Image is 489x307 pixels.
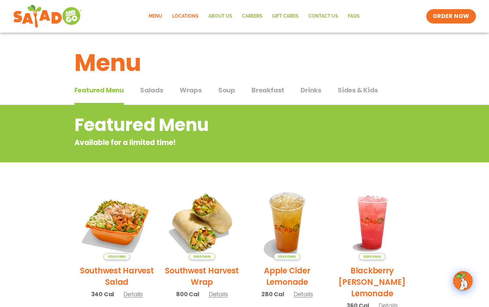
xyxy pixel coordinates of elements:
[301,85,321,95] span: Drinks
[140,85,163,95] span: Salads
[74,112,362,138] h2: Featured Menu
[91,290,114,299] span: 340 Cal
[334,185,410,260] img: Product photo for Blackberry Bramble Lemonade
[74,83,415,105] div: Tabbed content
[218,85,235,95] span: Soup
[79,265,155,288] h2: Southwest Harvest Salad
[294,290,313,298] span: Details
[252,85,284,95] span: Breakfast
[274,253,300,260] span: Seasonal
[426,9,476,24] a: ORDER NOW
[13,3,82,29] img: new-SAG-logo-768×292
[189,253,215,260] span: Seasonal
[164,265,240,288] h2: Southwest Harvest Wrap
[250,185,325,260] img: Product photo for Apple Cider Lemonade
[180,85,202,95] span: Wraps
[74,45,415,80] h1: Menu
[343,9,365,24] a: FAQs
[123,290,143,298] span: Details
[303,9,343,24] a: Contact Us
[359,253,385,260] span: Seasonal
[144,9,167,24] a: Menu
[267,9,303,24] a: GIFT CARDS
[176,290,199,299] span: 800 Cal
[209,290,228,298] span: Details
[74,85,124,95] span: Featured Menu
[204,9,237,24] a: About Us
[167,9,204,24] a: Locations
[144,9,365,24] nav: Menu
[164,185,240,260] img: Product photo for Southwest Harvest Wrap
[334,265,410,299] h2: Blackberry [PERSON_NAME] Lemonade
[454,272,472,290] img: wpChatIcon
[104,253,130,260] span: Seasonal
[79,185,155,260] img: Product photo for Southwest Harvest Salad
[74,137,362,148] p: Available for a limited time!
[338,85,378,95] span: Sides & Kids
[237,9,267,24] a: Careers
[261,290,284,299] span: 280 Cal
[250,265,325,288] h2: Apple Cider Lemonade
[433,12,469,20] span: ORDER NOW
